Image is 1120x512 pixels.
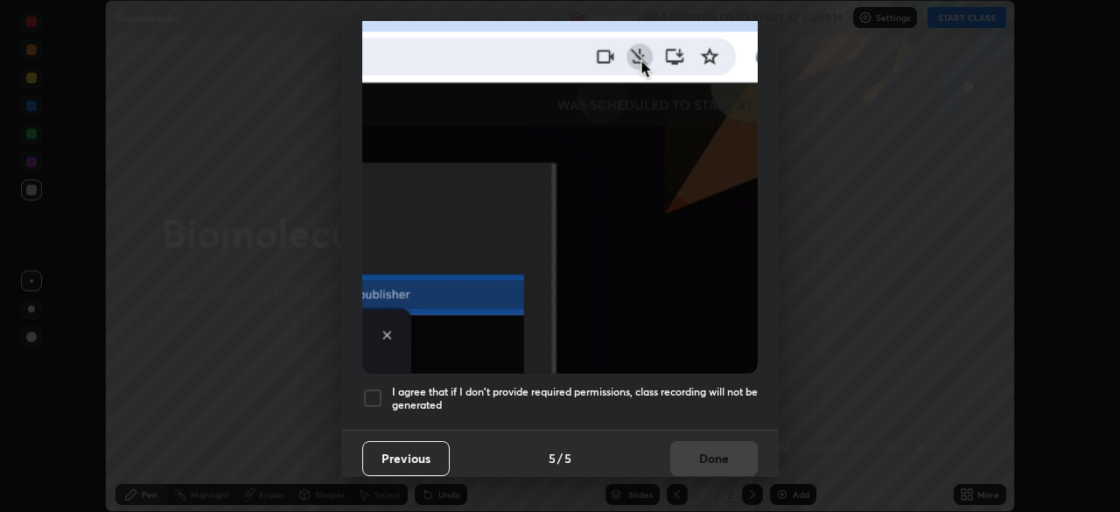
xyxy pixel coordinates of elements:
h4: 5 [549,449,556,467]
h4: / [557,449,563,467]
button: Previous [362,441,450,476]
h4: 5 [564,449,571,467]
h5: I agree that if I don't provide required permissions, class recording will not be generated [392,385,758,412]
